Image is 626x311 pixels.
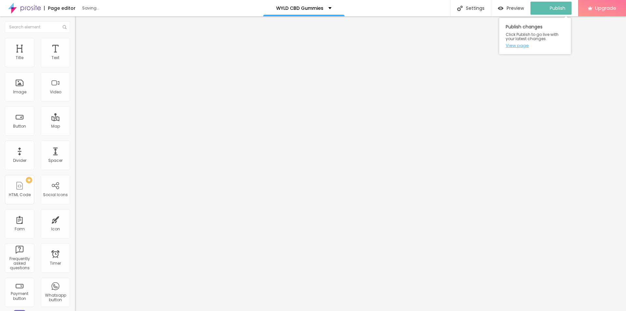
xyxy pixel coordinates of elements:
div: Map [51,124,60,129]
button: Publish [530,2,572,15]
div: Saving... [82,6,157,10]
div: Title [16,55,23,60]
div: Frequently asked questions [7,257,32,271]
div: Divider [13,158,26,163]
div: Icon [51,227,60,231]
input: Search element [5,21,70,33]
div: Form [15,227,25,231]
span: Click Publish to go live with your latest changes. [506,32,564,41]
span: Preview [507,6,524,11]
a: View page [506,43,564,48]
button: Preview [491,2,530,15]
div: Text [52,55,59,60]
div: Payment button [7,291,32,301]
div: Timer [50,261,61,266]
div: Page editor [44,6,76,10]
div: HTML Code [9,193,31,197]
img: Icone [457,6,463,11]
p: WYLD CBD Gummies [276,6,323,10]
div: Video [50,90,61,94]
div: Social Icons [43,193,68,197]
span: Upgrade [595,5,616,11]
div: Button [13,124,26,129]
div: Publish changes [499,18,571,54]
img: Icone [63,25,67,29]
img: view-1.svg [498,6,503,11]
span: Publish [550,6,565,11]
div: Spacer [48,158,63,163]
div: Image [13,90,26,94]
iframe: Editor [75,16,626,311]
div: Whatsapp button [42,293,68,303]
